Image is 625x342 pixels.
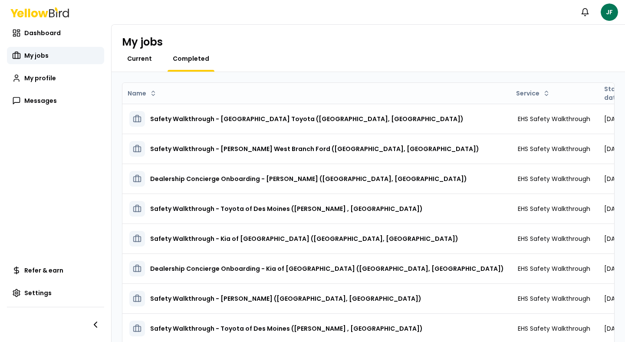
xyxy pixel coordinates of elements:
span: EHS Safety Walkthrough [518,204,590,213]
span: [DATE] [604,234,625,243]
span: EHS Safety Walkthrough [518,174,590,183]
a: Completed [168,54,214,63]
span: Service [516,89,539,98]
span: EHS Safety Walkthrough [518,324,590,333]
span: Messages [24,96,57,105]
span: JF [601,3,618,21]
a: Messages [7,92,104,109]
span: [DATE] [604,294,625,303]
a: My profile [7,69,104,87]
h3: Safety Walkthrough - [PERSON_NAME] ([GEOGRAPHIC_DATA], [GEOGRAPHIC_DATA]) [150,291,421,306]
a: My jobs [7,47,104,64]
button: Name [124,86,160,100]
span: My profile [24,74,56,82]
span: [DATE] [604,324,625,333]
span: Refer & earn [24,266,63,275]
span: EHS Safety Walkthrough [518,145,590,153]
span: [DATE] [604,145,625,153]
span: Completed [173,54,209,63]
h3: Dealership Concierge Onboarding - [PERSON_NAME] ([GEOGRAPHIC_DATA], [GEOGRAPHIC_DATA]) [150,171,467,187]
a: Refer & earn [7,262,104,279]
span: EHS Safety Walkthrough [518,115,590,123]
span: Current [127,54,152,63]
a: Current [122,54,157,63]
span: [DATE] [604,204,625,213]
h3: Safety Walkthrough - [GEOGRAPHIC_DATA] Toyota ([GEOGRAPHIC_DATA], [GEOGRAPHIC_DATA]) [150,111,464,127]
h1: My jobs [122,35,163,49]
a: Settings [7,284,104,302]
span: [DATE] [604,174,625,183]
h3: Safety Walkthrough - Toyota of Des Moines ([PERSON_NAME] , [GEOGRAPHIC_DATA]) [150,321,423,336]
span: Name [128,89,146,98]
span: EHS Safety Walkthrough [518,264,590,273]
span: Settings [24,289,52,297]
span: [DATE] [604,264,625,273]
h3: Dealership Concierge Onboarding - Kia of [GEOGRAPHIC_DATA] ([GEOGRAPHIC_DATA], [GEOGRAPHIC_DATA]) [150,261,504,276]
span: EHS Safety Walkthrough [518,294,590,303]
button: Service [513,86,553,100]
h3: Safety Walkthrough - Toyota of Des Moines ([PERSON_NAME] , [GEOGRAPHIC_DATA]) [150,201,423,217]
h3: Safety Walkthrough - Kia of [GEOGRAPHIC_DATA] ([GEOGRAPHIC_DATA], [GEOGRAPHIC_DATA]) [150,231,458,247]
span: Dashboard [24,29,61,37]
h3: Safety Walkthrough - [PERSON_NAME] West Branch Ford ([GEOGRAPHIC_DATA], [GEOGRAPHIC_DATA]) [150,141,479,157]
a: Dashboard [7,24,104,42]
span: [DATE] [604,115,625,123]
span: EHS Safety Walkthrough [518,234,590,243]
span: My jobs [24,51,49,60]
